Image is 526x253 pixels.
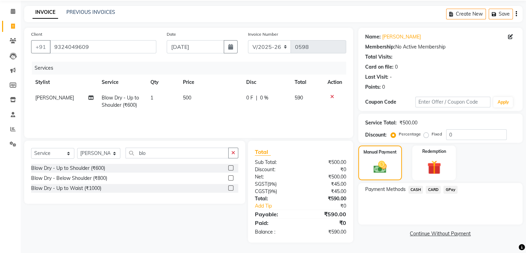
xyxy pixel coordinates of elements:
[301,195,351,202] div: ₹590.00
[250,202,309,210] a: Add Tip
[365,43,516,51] div: No Active Membership
[365,131,387,139] div: Discount:
[260,94,268,102] span: 0 %
[301,166,351,173] div: ₹0
[365,53,393,61] div: Total Visits:
[146,75,179,90] th: Qty
[183,95,191,101] span: 500
[301,188,351,195] div: ₹45.00
[256,94,257,102] span: |
[415,97,491,107] input: Enter Offer / Coupon Code
[399,119,417,127] div: ₹500.00
[422,148,446,155] label: Redemption
[242,75,290,90] th: Disc
[382,33,421,41] a: [PERSON_NAME]
[290,75,323,90] th: Total
[250,228,301,236] div: Balance :
[423,159,445,176] img: _gift.svg
[382,84,385,91] div: 0
[32,62,351,75] div: Services
[295,95,303,101] span: 590
[301,228,351,236] div: ₹590.00
[269,181,275,187] span: 9%
[365,63,394,71] div: Card on file:
[399,131,421,137] label: Percentage
[309,202,351,210] div: ₹0
[301,173,351,181] div: ₹500.00
[269,189,276,194] span: 9%
[250,188,301,195] div: ( )
[395,63,398,71] div: 0
[360,230,521,237] a: Continue Without Payment
[493,97,513,107] button: Apply
[432,131,442,137] label: Fixed
[150,95,153,101] span: 1
[365,33,381,41] div: Name:
[248,31,278,37] label: Invoice Number
[98,75,146,90] th: Service
[250,195,301,202] div: Total:
[66,9,115,15] a: PREVIOUS INVOICES
[365,98,415,106] div: Coupon Code
[126,148,229,158] input: Search or Scan
[250,166,301,173] div: Discount:
[365,73,388,81] div: Last Visit:
[301,181,351,188] div: ₹45.00
[301,219,351,227] div: ₹0
[408,186,423,194] span: CASH
[426,186,441,194] span: CARD
[102,95,139,108] span: Blow Dry - Up to Shoulder (₹600)
[250,219,301,227] div: Paid:
[301,159,351,166] div: ₹500.00
[250,181,301,188] div: ( )
[246,94,253,102] span: 0 F
[489,9,513,19] button: Save
[250,173,301,181] div: Net:
[31,31,42,37] label: Client
[33,6,58,19] a: INVOICE
[365,84,381,91] div: Points:
[255,188,268,194] span: CGST
[250,210,301,218] div: Payable:
[365,119,397,127] div: Service Total:
[35,95,74,101] span: [PERSON_NAME]
[365,186,406,193] span: Payment Methods
[369,159,391,175] img: _cash.svg
[31,185,101,192] div: Blow Dry - Up to Waist (₹1000)
[323,75,346,90] th: Action
[250,159,301,166] div: Sub Total:
[365,43,395,51] div: Membership:
[31,40,50,53] button: +91
[255,148,271,156] span: Total
[363,149,397,155] label: Manual Payment
[446,9,486,19] button: Create New
[167,31,176,37] label: Date
[31,175,107,182] div: Blow Dry - Below Shoulder (₹800)
[255,181,267,187] span: SGST
[31,165,105,172] div: Blow Dry - Up to Shoulder (₹600)
[443,186,458,194] span: GPay
[390,73,392,81] div: -
[50,40,156,53] input: Search by Name/Mobile/Email/Code
[301,210,351,218] div: ₹590.00
[31,75,98,90] th: Stylist
[179,75,242,90] th: Price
